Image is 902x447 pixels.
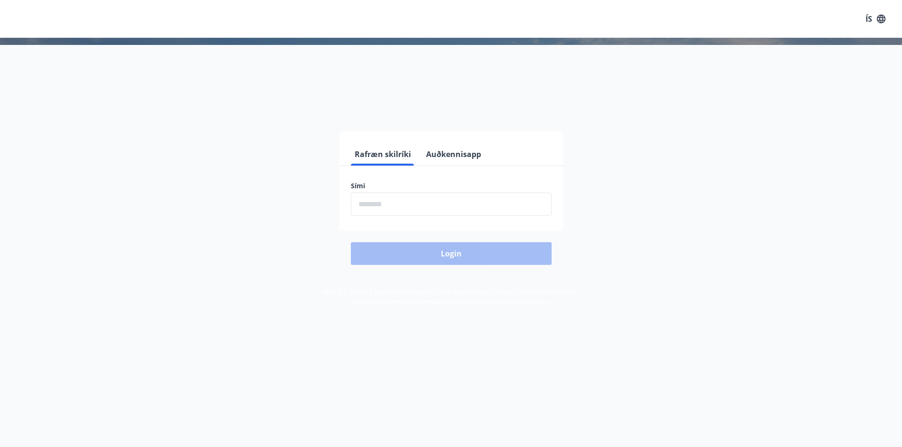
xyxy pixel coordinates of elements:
button: Auðkennisapp [422,143,485,166]
a: Persónuverndarstefna [393,297,464,306]
label: Sími [351,181,552,191]
span: Með því að skrá þig inn samþykkir þú að upplýsingar um þig séu meðhöndlaðar í samræmi við Verkalý... [322,288,580,306]
span: Vinsamlegast skráðu þig inn með rafrænum skilríkjum eða Auðkennisappi. [303,101,600,112]
h1: Félagavefur, Verkalýðsfélag [GEOGRAPHIC_DATA] [122,57,781,93]
button: Rafræn skilríki [351,143,415,166]
button: ÍS [860,10,891,27]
